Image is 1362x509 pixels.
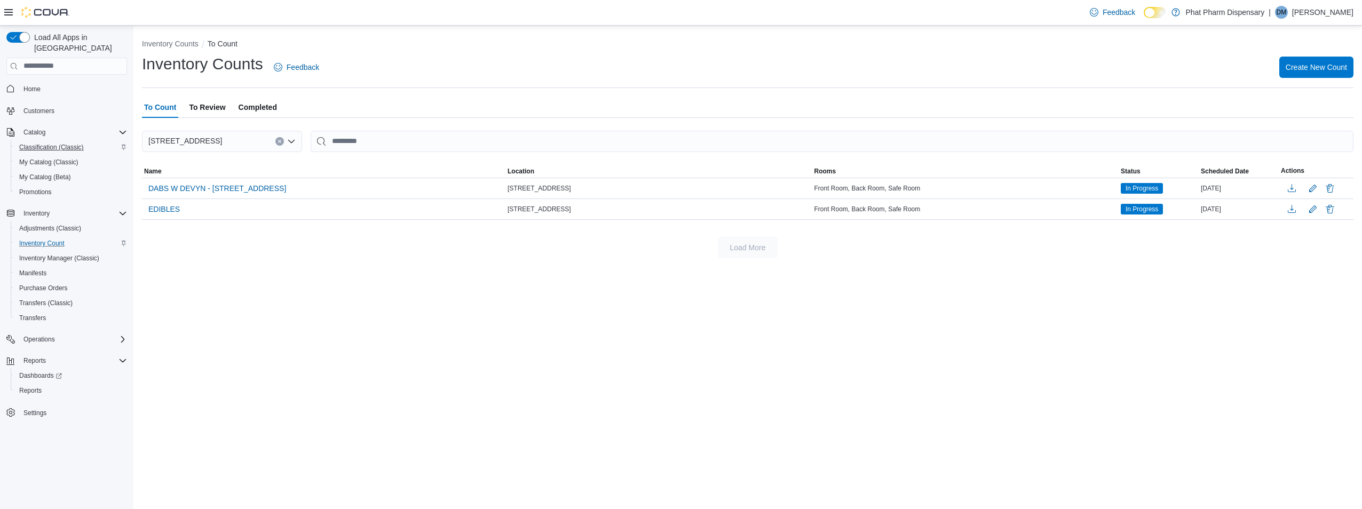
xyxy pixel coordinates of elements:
button: Inventory [2,206,131,221]
button: Create New Count [1279,57,1353,78]
span: Location [508,167,534,176]
span: Feedback [287,62,319,73]
button: Adjustments (Classic) [11,221,131,236]
a: Settings [19,407,51,419]
span: Purchase Orders [15,282,127,295]
span: Operations [19,333,127,346]
button: Rooms [812,165,1119,178]
button: To Count [208,39,237,48]
span: In Progress [1126,204,1158,214]
span: Catalog [19,126,127,139]
span: Adjustments (Classic) [15,222,127,235]
span: My Catalog (Beta) [19,173,71,181]
div: [DATE] [1199,203,1279,216]
a: Customers [19,105,59,117]
button: Edit count details [1306,201,1319,217]
button: Scheduled Date [1199,165,1279,178]
img: Cova [21,7,69,18]
span: Transfers (Classic) [15,297,127,309]
span: Dark Mode [1144,18,1144,19]
a: Inventory Count [15,237,69,250]
div: [DATE] [1199,182,1279,195]
span: Inventory Manager (Classic) [19,254,99,263]
span: Inventory [23,209,50,218]
span: My Catalog (Beta) [15,171,127,184]
a: Purchase Orders [15,282,72,295]
span: Manifests [19,269,46,277]
input: Dark Mode [1144,7,1166,18]
span: Feedback [1103,7,1135,18]
button: Purchase Orders [11,281,131,296]
nav: An example of EuiBreadcrumbs [142,38,1353,51]
span: Inventory Manager (Classic) [15,252,127,265]
a: Home [19,83,45,96]
button: Delete [1324,182,1336,195]
button: Promotions [11,185,131,200]
span: Promotions [15,186,127,198]
nav: Complex example [6,77,127,448]
span: Adjustments (Classic) [19,224,81,233]
span: Transfers [15,312,127,324]
span: Reports [19,354,127,367]
span: Transfers [19,314,46,322]
button: Edit count details [1306,180,1319,196]
button: DABS W DEVYN - [STREET_ADDRESS] [144,180,290,196]
span: Home [19,82,127,96]
button: Transfers (Classic) [11,296,131,311]
button: Inventory Count [11,236,131,251]
p: | [1269,6,1271,19]
a: Promotions [15,186,56,198]
a: Transfers [15,312,50,324]
span: DABS W DEVYN - [STREET_ADDRESS] [148,183,286,194]
span: Classification (Classic) [19,143,84,152]
span: Purchase Orders [19,284,68,292]
a: Feedback [1086,2,1139,23]
span: Settings [19,405,127,419]
a: My Catalog (Beta) [15,171,75,184]
span: Classification (Classic) [15,141,127,154]
button: Catalog [2,125,131,140]
span: My Catalog (Classic) [15,156,127,169]
span: DM [1277,6,1287,19]
span: Reports [23,356,46,365]
span: Actions [1281,166,1304,175]
span: Manifests [15,267,127,280]
a: Transfers (Classic) [15,297,77,309]
span: Inventory [19,207,127,220]
span: In Progress [1126,184,1158,193]
button: Inventory Manager (Classic) [11,251,131,266]
button: Reports [11,383,131,398]
span: Customers [23,107,54,115]
span: Name [144,167,162,176]
span: Load More [730,242,766,253]
span: Inventory Count [15,237,127,250]
button: Customers [2,103,131,118]
button: Manifests [11,266,131,281]
span: EDIBLES [148,204,180,214]
div: Devyn Mckee [1275,6,1288,19]
button: Transfers [11,311,131,325]
a: Reports [15,384,46,397]
span: Settings [23,409,46,417]
button: Settings [2,404,131,420]
button: Classification (Classic) [11,140,131,155]
span: Dashboards [19,371,62,380]
button: Status [1119,165,1199,178]
button: EDIBLES [144,201,184,217]
a: Manifests [15,267,51,280]
button: Name [142,165,505,178]
button: Open list of options [287,137,296,146]
span: Transfers (Classic) [19,299,73,307]
input: This is a search bar. After typing your query, hit enter to filter the results lower in the page. [311,131,1353,152]
button: My Catalog (Classic) [11,155,131,170]
button: Inventory [19,207,54,220]
span: My Catalog (Classic) [19,158,78,166]
span: Customers [19,104,127,117]
button: Catalog [19,126,50,139]
button: Operations [2,332,131,347]
div: Front Room, Back Room, Safe Room [812,203,1119,216]
span: Reports [19,386,42,395]
span: Completed [239,97,277,118]
button: Operations [19,333,59,346]
span: Catalog [23,128,45,137]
